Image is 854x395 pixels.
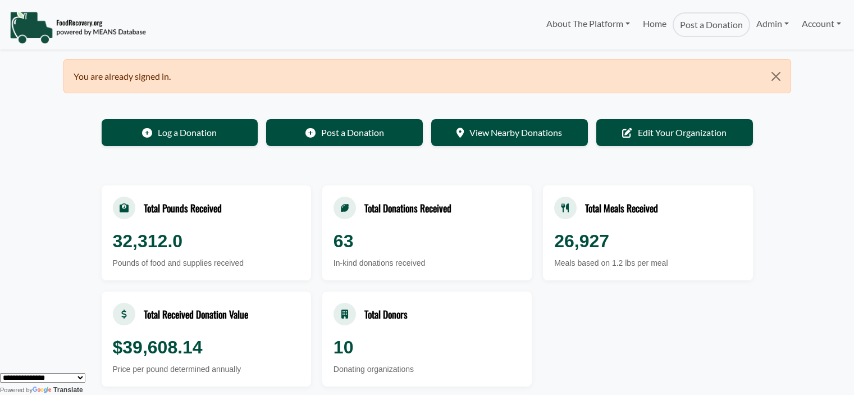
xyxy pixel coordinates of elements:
a: Home [636,12,672,37]
div: Total Received Donation Value [144,307,248,321]
img: Google Translate [33,387,53,394]
img: NavigationLogo_FoodRecovery-91c16205cd0af1ed486a0f1a7774a6544ea792ac00100771e7dd3ec7c0e58e41.png [10,11,146,44]
div: Price per pound determined annually [113,364,300,375]
button: Close [761,60,790,93]
div: In-kind donations received [334,257,520,269]
div: You are already signed in. [63,59,791,93]
div: Total Donors [364,307,408,321]
a: Post a Donation [266,119,423,146]
div: 63 [334,228,520,255]
div: Total Donations Received [364,201,451,215]
div: Donating organizations [334,364,520,375]
div: Meals based on 1.2 lbs per meal [554,257,741,269]
a: Log a Donation [102,119,258,146]
a: Post a Donation [673,12,750,37]
div: 26,927 [554,228,741,255]
div: Total Meals Received [585,201,658,215]
a: Edit Your Organization [596,119,753,146]
div: Total Pounds Received [144,201,222,215]
a: Translate [33,386,83,394]
div: Pounds of food and supplies received [113,257,300,269]
a: View Nearby Donations [431,119,588,146]
a: Account [796,12,847,35]
div: $39,608.14 [113,334,300,361]
div: 10 [334,334,520,361]
div: 32,312.0 [113,228,300,255]
a: Admin [750,12,795,35]
a: About The Platform [540,12,636,35]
